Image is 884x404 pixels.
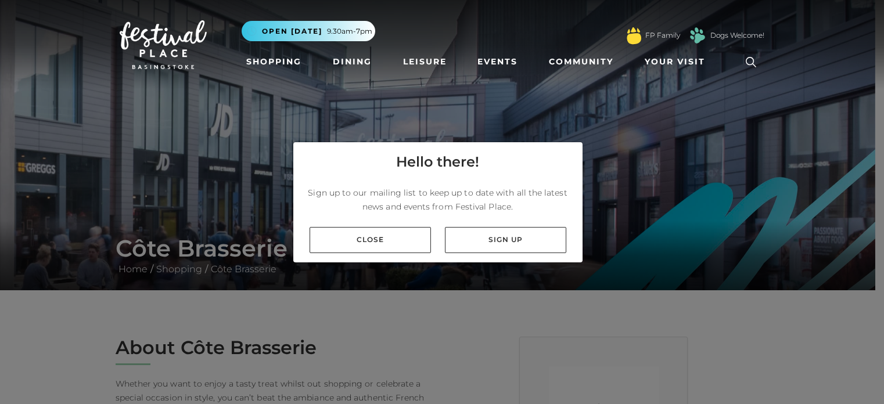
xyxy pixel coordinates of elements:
a: Community [544,51,618,73]
button: Open [DATE] 9.30am-7pm [242,21,375,41]
h4: Hello there! [396,151,479,172]
a: Dogs Welcome! [710,30,764,41]
img: Festival Place Logo [120,20,207,69]
p: Sign up to our mailing list to keep up to date with all the latest news and events from Festival ... [303,186,573,214]
a: Your Visit [640,51,716,73]
a: Leisure [398,51,451,73]
a: Shopping [242,51,306,73]
a: Events [473,51,522,73]
a: Dining [328,51,376,73]
span: 9.30am-7pm [327,26,372,37]
a: FP Family [645,30,680,41]
a: Close [310,227,431,253]
a: Sign up [445,227,566,253]
span: Open [DATE] [262,26,322,37]
span: Your Visit [645,56,705,68]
